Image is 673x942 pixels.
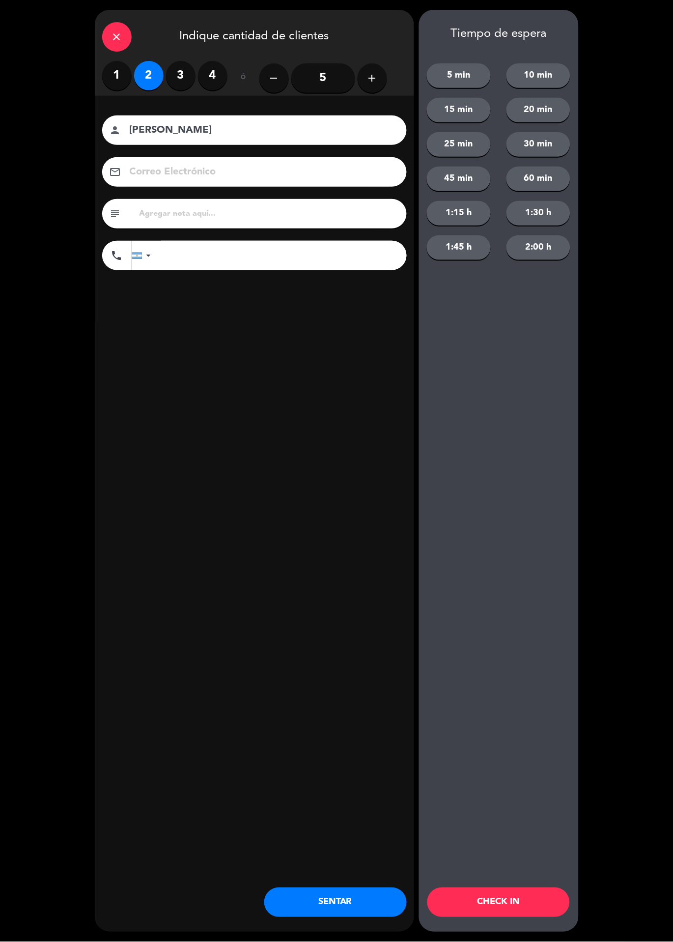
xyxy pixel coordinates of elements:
input: Nombre del cliente [129,122,394,139]
button: 25 min [427,132,491,157]
i: phone [111,250,123,261]
button: 15 min [427,98,491,122]
input: Correo Electrónico [129,164,394,181]
i: subject [110,208,121,220]
button: 20 min [506,98,570,122]
button: 5 min [427,63,491,88]
button: CHECK IN [427,888,570,917]
button: add [358,63,387,93]
button: 2:00 h [506,235,570,260]
label: 3 [166,61,196,90]
input: Agregar nota aquí... [139,207,399,221]
div: Argentina: +54 [132,241,155,270]
div: ó [227,61,259,95]
button: 1:30 h [506,201,570,226]
button: 30 min [506,132,570,157]
button: SENTAR [264,888,407,917]
button: 1:15 h [427,201,491,226]
button: 10 min [506,63,570,88]
label: 1 [102,61,132,90]
label: 2 [134,61,164,90]
button: 60 min [506,167,570,191]
label: 4 [198,61,227,90]
i: person [110,124,121,136]
button: remove [259,63,289,93]
i: remove [268,72,280,84]
div: Indique cantidad de clientes [95,10,414,61]
button: 45 min [427,167,491,191]
i: email [110,166,121,178]
div: Tiempo de espera [419,27,579,41]
i: add [366,72,378,84]
button: 1:45 h [427,235,491,260]
i: close [111,31,123,43]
